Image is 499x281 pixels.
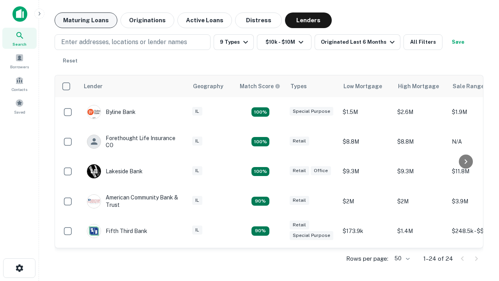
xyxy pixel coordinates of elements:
[398,82,439,91] div: High Mortgage
[393,157,448,186] td: $9.3M
[192,196,202,205] div: IL
[290,231,333,240] div: Special Purpose
[214,34,254,50] button: 9 Types
[290,221,309,229] div: Retail
[90,167,97,176] p: L B
[339,246,393,276] td: $268k
[391,253,411,264] div: 50
[235,12,282,28] button: Distress
[453,82,484,91] div: Sale Range
[84,82,103,91] div: Lender
[12,41,27,47] span: Search
[193,82,223,91] div: Geography
[423,254,453,263] p: 1–24 of 24
[339,157,393,186] td: $9.3M
[2,28,37,49] a: Search
[79,75,188,97] th: Lender
[393,97,448,127] td: $2.6M
[290,196,309,205] div: Retail
[339,216,393,246] td: $173.9k
[446,34,471,50] button: Save your search to get updates of matches that match your search criteria.
[192,226,202,235] div: IL
[321,37,397,47] div: Originated Last 6 Months
[286,75,339,97] th: Types
[87,224,147,238] div: Fifth Third Bank
[251,107,269,117] div: Matching Properties: 3, hasApolloMatch: undefined
[192,166,202,175] div: IL
[393,127,448,157] td: $8.8M
[87,135,180,149] div: Forethought Life Insurance CO
[12,86,27,92] span: Contacts
[290,82,307,91] div: Types
[393,246,448,276] td: $268k
[257,34,311,50] button: $10k - $10M
[2,50,37,71] a: Borrowers
[251,137,269,146] div: Matching Properties: 4, hasApolloMatch: undefined
[393,75,448,97] th: High Mortgage
[251,167,269,176] div: Matching Properties: 3, hasApolloMatch: undefined
[393,186,448,216] td: $2M
[55,12,117,28] button: Maturing Loans
[290,107,333,116] div: Special Purpose
[87,194,180,208] div: American Community Bank & Trust
[14,109,25,115] span: Saved
[235,75,286,97] th: Capitalize uses an advanced AI algorithm to match your search with the best lender. The match sco...
[339,97,393,127] td: $1.5M
[2,96,37,117] a: Saved
[87,195,101,208] img: picture
[87,224,101,238] img: picture
[311,166,331,175] div: Office
[346,254,388,263] p: Rows per page:
[251,197,269,206] div: Matching Properties: 2, hasApolloMatch: undefined
[343,82,382,91] div: Low Mortgage
[393,216,448,246] td: $1.4M
[120,12,174,28] button: Originations
[315,34,400,50] button: Originated Last 6 Months
[87,105,101,119] img: picture
[339,127,393,157] td: $8.8M
[55,34,211,50] button: Enter addresses, locations or lender names
[58,53,83,69] button: Reset
[290,166,309,175] div: Retail
[177,12,232,28] button: Active Loans
[403,34,442,50] button: All Filters
[251,226,269,236] div: Matching Properties: 2, hasApolloMatch: undefined
[12,6,27,22] img: capitalize-icon.png
[10,64,29,70] span: Borrowers
[192,137,202,146] div: IL
[87,164,143,178] div: Lakeside Bank
[2,73,37,94] a: Contacts
[240,82,280,91] div: Capitalize uses an advanced AI algorithm to match your search with the best lender. The match sco...
[240,82,279,91] h6: Match Score
[339,186,393,216] td: $2M
[188,75,235,97] th: Geography
[87,105,136,119] div: Byline Bank
[290,137,309,146] div: Retail
[339,75,393,97] th: Low Mortgage
[61,37,187,47] p: Enter addresses, locations or lender names
[460,219,499,256] iframe: Chat Widget
[285,12,332,28] button: Lenders
[192,107,202,116] div: IL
